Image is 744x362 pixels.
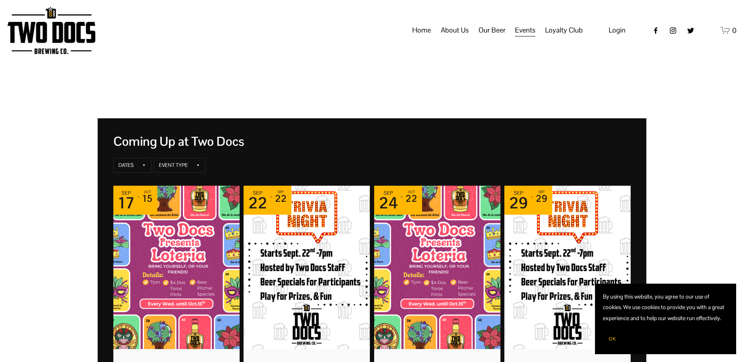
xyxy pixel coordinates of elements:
div: 29 [509,196,528,210]
img: Picture for 'TRIVIA NIGHT' event [504,186,631,349]
div: Sep [379,190,398,196]
a: folder dropdown [515,23,535,38]
div: Dates [118,162,134,168]
img: Picture for 'TRIVIA NIGHT' event [244,186,370,349]
a: Facebook [652,27,660,34]
div: Event dates: September 22 - September 22 [244,186,291,215]
div: Oct [406,190,417,194]
div: Sep [536,190,548,194]
section: Cookie banner [595,284,736,354]
a: Login [609,24,626,37]
span: Login [609,25,626,34]
div: Event dates: September 24 - October 22 [374,186,422,215]
img: Two Docs Brewing Co. [7,7,95,54]
a: twitter-unauth [687,27,695,34]
div: Oct [142,190,153,194]
div: Sep [248,190,267,196]
div: 15 [142,194,153,203]
div: 22 [248,196,267,210]
span: Loyalty Club [545,24,583,37]
div: Event dates: September 29 - September 29 [504,186,552,215]
span: 0 [732,26,737,35]
a: folder dropdown [478,23,506,38]
div: 22 [275,194,287,203]
button: OK [603,331,622,346]
div: Sep [118,190,135,196]
a: 0 items in cart [720,25,737,35]
div: Coming Up at Two Docs [113,134,631,149]
p: By using this website, you agree to our use of cookies. We use cookies to provide you with a grea... [603,291,728,324]
div: Event dates: September 17 - October 15 [113,186,157,215]
div: 17 [118,196,135,210]
a: Home [412,23,431,38]
div: 29 [536,194,548,203]
span: About Us [441,24,469,37]
div: 22 [406,194,417,203]
div: Sep [275,190,287,194]
a: folder dropdown [545,23,583,38]
span: Events [515,24,535,37]
div: Sep [509,190,528,196]
a: instagram-unauth [669,27,677,34]
span: Our Beer [478,24,506,37]
img: Picture for 'Loteria' event [374,186,500,349]
span: OK [609,336,616,342]
a: folder dropdown [441,23,469,38]
img: Picture for 'Loteria' event [113,186,240,349]
div: Event Type [159,162,188,168]
div: 24 [379,196,398,210]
